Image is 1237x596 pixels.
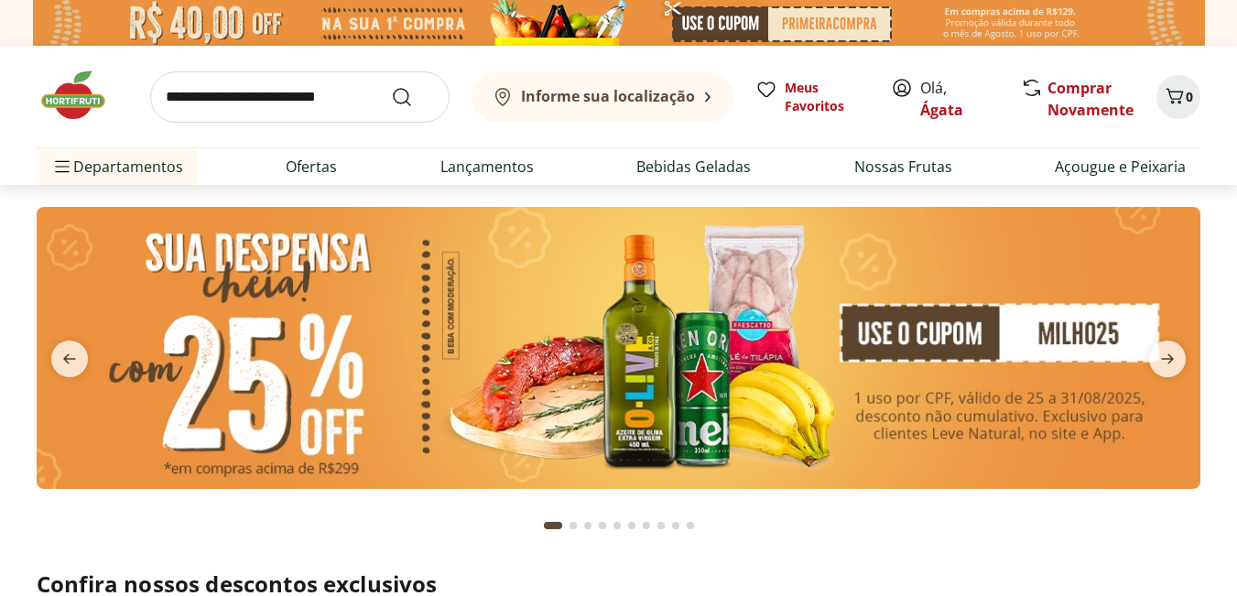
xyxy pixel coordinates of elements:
[668,504,683,547] button: Go to page 9 from fs-carousel
[391,86,435,108] button: Submit Search
[920,77,1002,121] span: Olá,
[540,504,566,547] button: Current page from fs-carousel
[1055,156,1186,178] a: Açougue e Peixaria
[624,504,639,547] button: Go to page 6 from fs-carousel
[654,504,668,547] button: Go to page 8 from fs-carousel
[1047,78,1134,120] a: Comprar Novamente
[37,341,103,377] button: previous
[37,68,128,123] img: Hortifruti
[472,71,733,123] button: Informe sua localização
[595,504,610,547] button: Go to page 4 from fs-carousel
[286,156,337,178] a: Ofertas
[639,504,654,547] button: Go to page 7 from fs-carousel
[37,207,1200,489] img: cupom
[854,156,952,178] a: Nossas Frutas
[440,156,534,178] a: Lançamentos
[521,86,695,106] b: Informe sua localização
[566,504,581,547] button: Go to page 2 from fs-carousel
[1186,88,1193,105] span: 0
[785,79,869,115] span: Meus Favoritos
[1134,341,1200,377] button: next
[51,145,183,189] span: Departamentos
[755,79,869,115] a: Meus Favoritos
[51,145,73,189] button: Menu
[1156,75,1200,119] button: Carrinho
[610,504,624,547] button: Go to page 5 from fs-carousel
[920,100,963,120] a: Ágata
[683,504,698,547] button: Go to page 10 from fs-carousel
[150,71,450,123] input: search
[581,504,595,547] button: Go to page 3 from fs-carousel
[636,156,751,178] a: Bebidas Geladas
